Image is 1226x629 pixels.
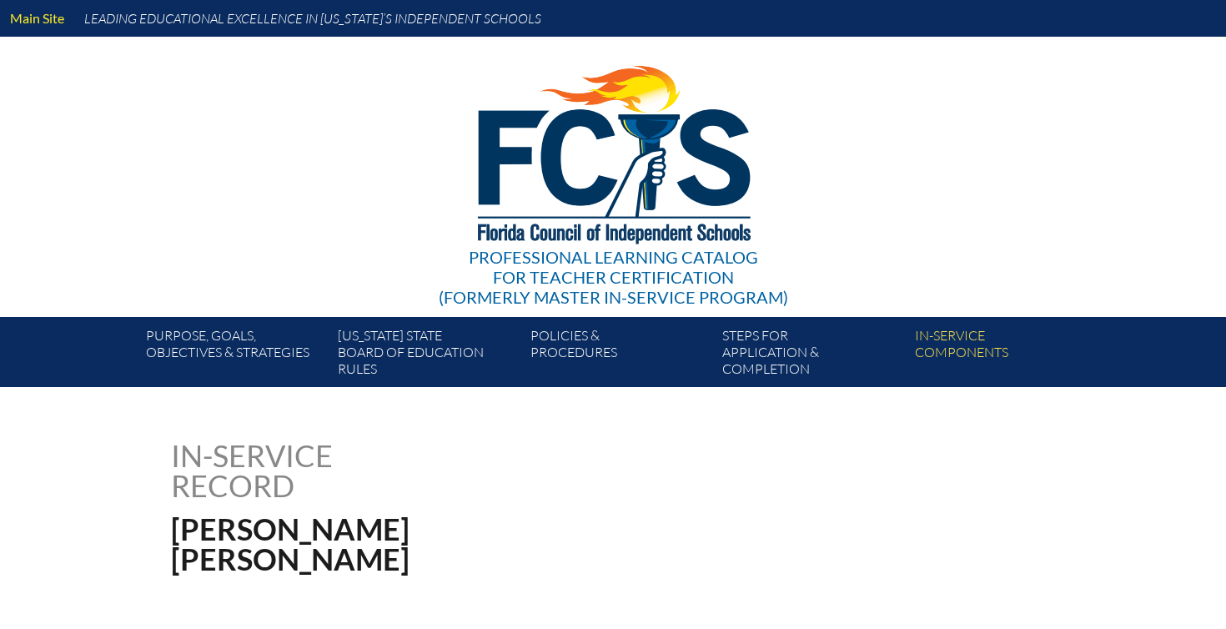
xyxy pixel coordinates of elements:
[441,37,786,264] img: FCISlogo221.eps
[139,324,331,387] a: Purpose, goals,objectives & strategies
[171,440,507,501] h1: In-service record
[439,247,788,307] div: Professional Learning Catalog (formerly Master In-service Program)
[3,7,71,29] a: Main Site
[331,324,523,387] a: [US_STATE] StateBoard of Education rules
[432,33,795,310] a: Professional Learning Catalog for Teacher Certification(formerly Master In-service Program)
[171,514,719,574] h1: [PERSON_NAME] [PERSON_NAME]
[493,267,734,287] span: for Teacher Certification
[716,324,907,387] a: Steps forapplication & completion
[524,324,716,387] a: Policies &Procedures
[908,324,1100,387] a: In-servicecomponents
